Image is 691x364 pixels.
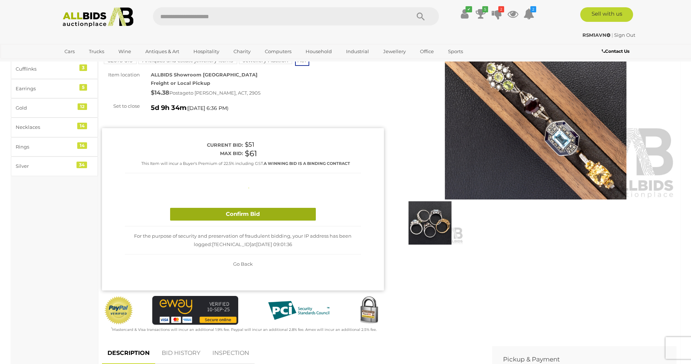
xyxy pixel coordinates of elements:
a: 2 [523,7,534,20]
div: Postage [151,88,384,98]
a: Trucks [84,45,109,58]
img: eWAY Payment Gateway [152,296,238,325]
a: INSPECTION [207,343,255,364]
a: Silver 34 [11,157,98,176]
a: Office [415,45,439,58]
span: [DATE] 6:36 PM [188,105,227,111]
a: Sign Out [614,32,635,38]
a: 5 [475,7,486,20]
a: [GEOGRAPHIC_DATA] [60,58,121,70]
a: Hospitality [189,45,224,58]
a: 52073-516 [104,58,137,63]
a: Cufflinks 3 [11,59,98,79]
img: Collection of (5) Vintage Sterling Silver Gemset Rings, Sizes L-P, Topaz, Peridot, Garnet & Seed ... [395,18,677,200]
a: DESCRIPTION [102,343,155,364]
div: 3 [79,64,87,71]
div: Cufflinks [16,65,76,73]
div: 14 [77,142,87,149]
span: to [PERSON_NAME], ACT, 2905 [189,90,260,96]
strong: ALLBIDS Showroom [GEOGRAPHIC_DATA] [151,72,258,78]
strong: RSM1AVN [582,32,610,38]
small: Mastercard & Visa transactions will incur an additional 1.9% fee. Paypal will incur an additional... [111,327,377,332]
mark: Jewellery Auction [239,57,292,64]
img: Secured by Rapid SSL [354,296,384,325]
div: 12 [78,103,87,110]
div: Rings [16,143,76,151]
a: Cars [60,45,79,58]
div: Set to close [97,102,145,110]
a: ✔ [459,7,470,20]
a: Household [301,45,337,58]
a: Wine [114,45,136,58]
mark: 52073-516 [104,57,137,64]
span: ( ) [187,105,228,111]
a: Earrings 5 [11,79,98,98]
a: Necklaces 14 [11,118,98,137]
div: 14 [77,123,87,129]
i: 2 [530,6,536,12]
span: Go Back [233,261,253,267]
a: Jewellery [378,45,411,58]
a: Rings 14 [11,137,98,157]
a: Antiques and estate jewellery items [138,58,237,63]
a: Sports [443,45,468,58]
img: Collection of (5) Vintage Sterling Silver Gemset Rings, Sizes L-P, Topaz, Peridot, Garnet & Seed ... [397,201,463,244]
a: Contact Us [602,47,631,55]
span: $51 [245,141,254,148]
a: Sell with us [580,7,633,22]
div: 5 [79,84,87,91]
mark: Antiques and estate jewellery items [138,57,237,64]
i: 2 [498,6,504,12]
a: Jewellery Auction [239,58,292,63]
a: BID HISTORY [156,343,206,364]
div: Gold [16,104,76,112]
button: Search [403,7,439,25]
a: Industrial [341,45,374,58]
img: Allbids.com.au [59,7,138,27]
div: Silver [16,162,76,170]
div: Current bid: [125,141,243,149]
img: Official PayPal Seal [104,296,134,325]
span: | [612,32,613,38]
b: A WINNING BID IS A BINDING CONTRACT [264,161,350,166]
div: Max bid: [125,149,243,158]
div: For the purpose of security and preservation of fraudulent bidding, your IP address has been logg... [125,226,361,255]
button: Confirm Bid [170,208,316,221]
span: [DATE] 09:01:36 [256,241,292,247]
strong: Freight or Local Pickup [151,80,210,86]
span: [TECHNICAL_ID] [212,241,251,247]
h2: Pickup & Payment [503,356,655,363]
div: Earrings [16,84,76,93]
strong: 5d 9h 34m [151,104,187,112]
a: Charity [229,45,255,58]
div: Necklaces [16,123,76,131]
i: 5 [482,6,488,12]
small: This Item will incur a Buyer's Premium of 22.5% including GST. [141,161,350,166]
a: Computers [260,45,296,58]
a: Antiques & Art [141,45,184,58]
div: 34 [76,162,87,168]
div: Item location [97,71,145,79]
b: Contact Us [602,48,629,54]
a: RSM1AVN [582,32,612,38]
span: $61 [245,149,257,158]
strong: $14.38 [151,89,169,96]
a: Gold 12 [11,98,98,118]
a: 2 [491,7,502,20]
i: ✔ [466,6,472,12]
img: PCI DSS compliant [262,296,335,325]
